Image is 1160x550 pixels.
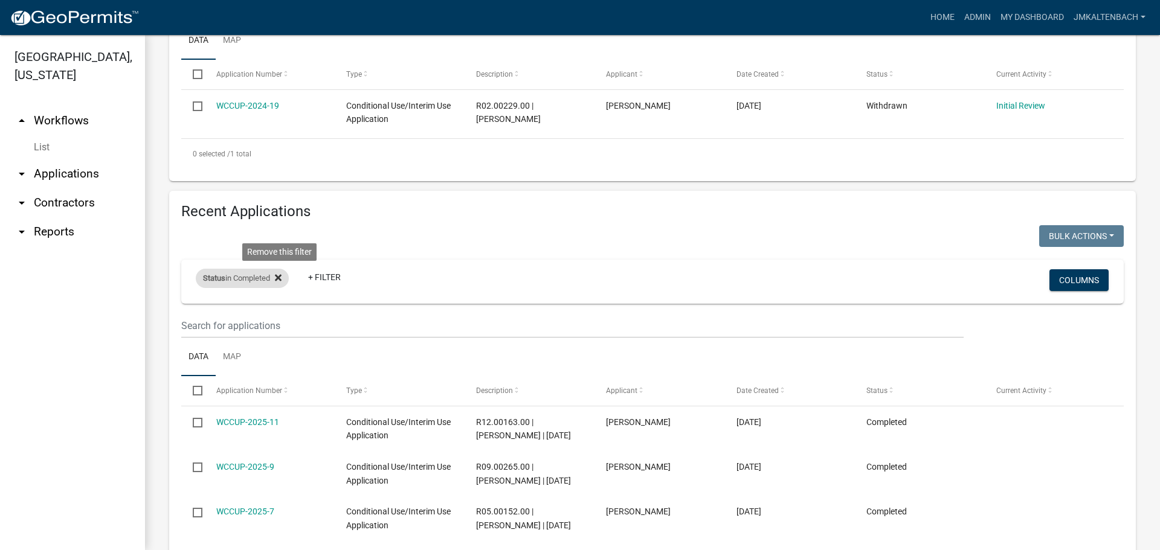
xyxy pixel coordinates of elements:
[866,386,888,395] span: Status
[181,376,204,405] datatable-header-cell: Select
[346,417,451,441] span: Conditional Use/Interim Use Application
[1069,6,1150,29] a: jmkaltenbach
[476,507,571,530] span: R05.00152.00 | Seth Tentis | 04/21/2025
[346,462,451,485] span: Conditional Use/Interim Use Application
[736,70,779,78] span: Date Created
[216,22,248,60] a: Map
[216,338,248,377] a: Map
[204,376,334,405] datatable-header-cell: Application Number
[606,386,637,395] span: Applicant
[216,70,282,78] span: Application Number
[855,376,985,405] datatable-header-cell: Status
[736,101,761,110] span: 03/07/2024
[1039,225,1124,247] button: Bulk Actions
[736,386,779,395] span: Date Created
[14,225,29,239] i: arrow_drop_down
[594,60,724,89] datatable-header-cell: Applicant
[181,22,216,60] a: Data
[346,507,451,530] span: Conditional Use/Interim Use Application
[346,386,362,395] span: Type
[606,507,671,516] span: Seth Tentis
[204,60,334,89] datatable-header-cell: Application Number
[1049,269,1109,291] button: Columns
[476,101,541,124] span: R02.00229.00 | Brian Ruhoff
[926,6,959,29] a: Home
[465,376,594,405] datatable-header-cell: Description
[606,462,671,472] span: David Nelson
[335,60,465,89] datatable-header-cell: Type
[216,386,282,395] span: Application Number
[216,417,279,427] a: WCCUP-2025-11
[736,462,761,472] span: 06/05/2025
[181,139,1124,169] div: 1 total
[985,376,1115,405] datatable-header-cell: Current Activity
[736,507,761,516] span: 04/21/2025
[465,60,594,89] datatable-header-cell: Description
[216,101,279,110] a: WCCUP-2024-19
[996,6,1069,29] a: My Dashboard
[996,101,1045,110] a: Initial Review
[724,60,854,89] datatable-header-cell: Date Created
[866,101,907,110] span: Withdrawn
[996,70,1046,78] span: Current Activity
[181,60,204,89] datatable-header-cell: Select
[476,462,571,485] span: R09.00265.00 | David Nelson | 06/09/2025
[866,70,888,78] span: Status
[335,376,465,405] datatable-header-cell: Type
[181,203,1124,220] h4: Recent Applications
[346,70,362,78] span: Type
[242,243,317,261] div: Remove this filter
[606,417,671,427] span: Daniel Wagner
[181,338,216,377] a: Data
[736,417,761,427] span: 07/21/2025
[14,196,29,210] i: arrow_drop_down
[476,386,513,395] span: Description
[298,266,350,288] a: + Filter
[606,70,637,78] span: Applicant
[985,60,1115,89] datatable-header-cell: Current Activity
[476,70,513,78] span: Description
[866,462,907,472] span: Completed
[216,507,274,516] a: WCCUP-2025-7
[724,376,854,405] datatable-header-cell: Date Created
[14,167,29,181] i: arrow_drop_down
[196,269,289,288] div: in Completed
[181,313,964,338] input: Search for applications
[346,101,451,124] span: Conditional Use/Interim Use Application
[855,60,985,89] datatable-header-cell: Status
[866,417,907,427] span: Completed
[959,6,996,29] a: Admin
[996,386,1046,395] span: Current Activity
[476,417,571,441] span: R12.00163.00 | Daniel Wagner | 07/21/2025
[594,376,724,405] datatable-header-cell: Applicant
[193,150,230,158] span: 0 selected /
[866,507,907,516] span: Completed
[606,101,671,110] span: Brian Ruhoff
[14,114,29,128] i: arrow_drop_up
[216,462,274,472] a: WCCUP-2025-9
[203,273,225,283] span: Status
